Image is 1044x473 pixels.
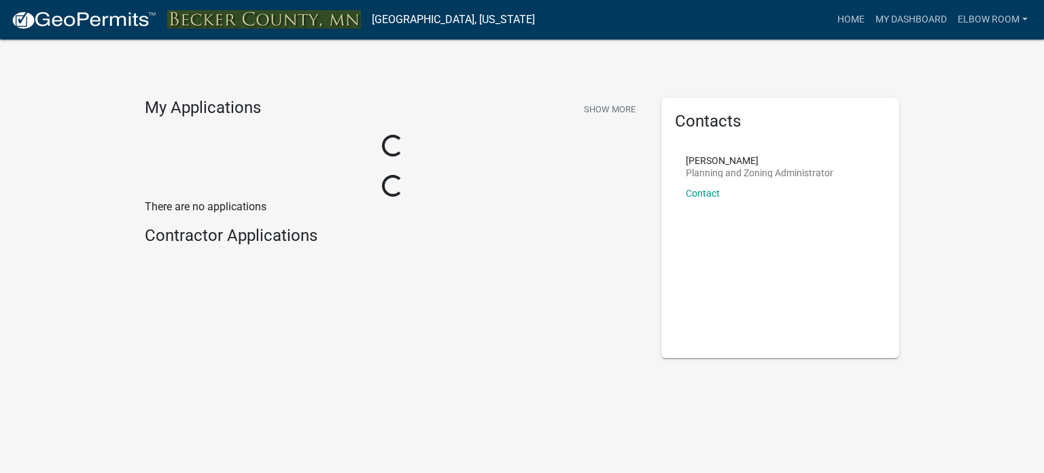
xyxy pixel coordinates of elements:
[372,8,535,31] a: [GEOGRAPHIC_DATA], [US_STATE]
[145,199,641,215] p: There are no applications
[675,112,886,131] h5: Contacts
[145,226,641,246] h4: Contractor Applications
[167,10,361,29] img: Becker County, Minnesota
[952,7,1033,33] a: Elbow Room
[578,98,641,120] button: Show More
[145,226,641,251] wm-workflow-list-section: Contractor Applications
[870,7,952,33] a: My Dashboard
[686,188,720,199] a: Contact
[686,168,833,178] p: Planning and Zoning Administrator
[832,7,870,33] a: Home
[686,156,833,165] p: [PERSON_NAME]
[145,98,261,118] h4: My Applications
